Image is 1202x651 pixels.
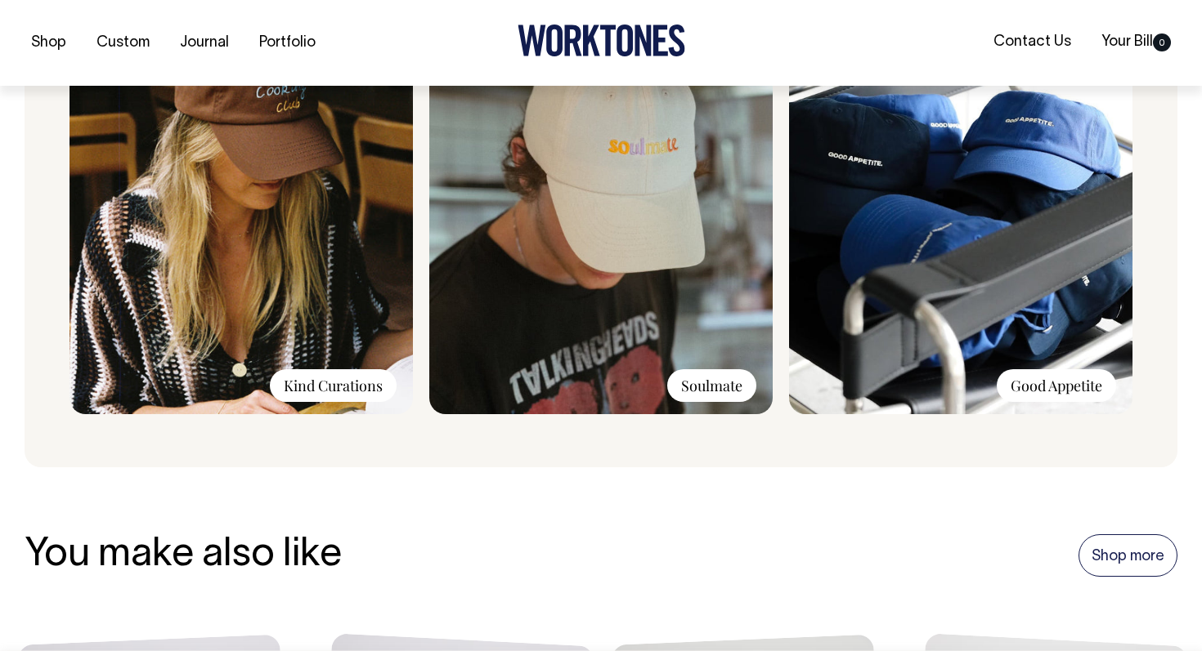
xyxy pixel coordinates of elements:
[987,29,1078,56] a: Contact Us
[90,29,156,56] a: Custom
[25,29,73,56] a: Shop
[667,369,756,402] div: Soulmate
[25,534,342,577] h3: You make also like
[997,369,1116,402] div: Good Appetite
[1095,29,1177,56] a: Your Bill0
[1079,534,1177,577] a: Shop more
[1153,33,1171,51] span: 0
[173,29,235,56] a: Journal
[253,29,322,56] a: Portfolio
[270,369,397,402] div: Kind Curations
